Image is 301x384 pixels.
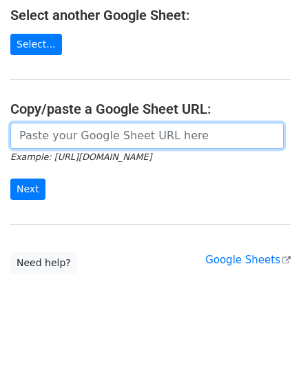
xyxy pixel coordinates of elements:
[10,179,45,200] input: Next
[10,7,291,23] h4: Select another Google Sheet:
[10,252,77,274] a: Need help?
[10,123,284,149] input: Paste your Google Sheet URL here
[10,101,291,117] h4: Copy/paste a Google Sheet URL:
[205,254,291,266] a: Google Sheets
[10,152,152,162] small: Example: [URL][DOMAIN_NAME]
[10,34,62,55] a: Select...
